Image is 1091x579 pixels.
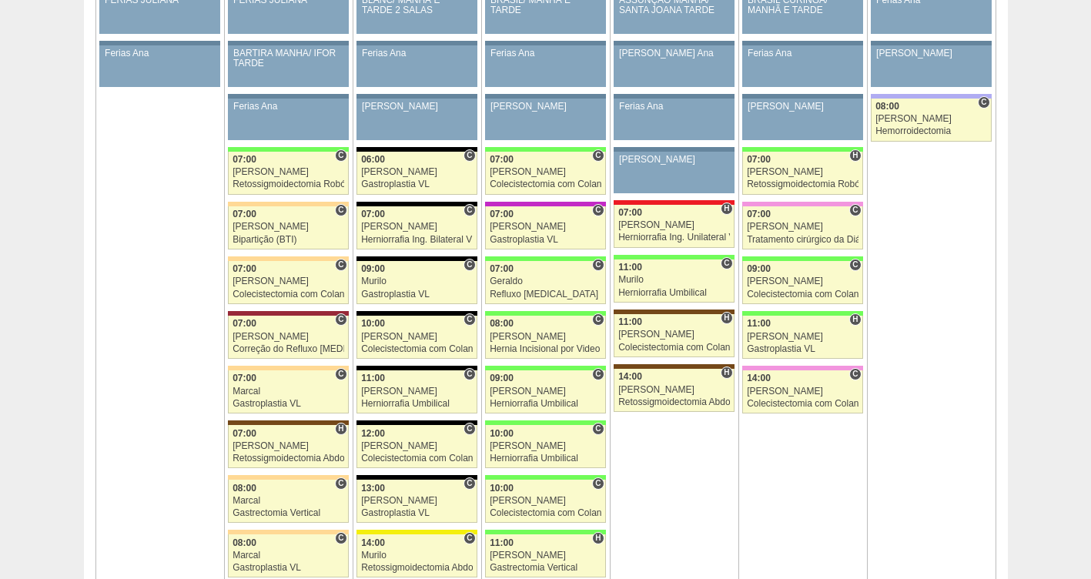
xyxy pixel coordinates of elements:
div: [PERSON_NAME] [618,385,730,395]
span: 09:00 [361,263,385,274]
div: Herniorrafia Ing. Unilateral VL [618,233,730,243]
div: Key: Brasil [742,256,862,261]
span: 07:00 [233,373,256,383]
a: Ferias Ana [485,45,605,87]
div: Key: Brasil [485,256,605,261]
a: C 07:00 [PERSON_NAME] Bipartição (BTI) [228,206,348,249]
div: [PERSON_NAME] [490,441,601,451]
div: Marcal [233,551,344,561]
span: 14:00 [361,537,385,548]
div: Key: Bartira [228,202,348,206]
a: H 14:00 [PERSON_NAME] Retossigmoidectomia Abdominal VL [614,369,734,412]
span: Consultório [592,368,604,380]
div: [PERSON_NAME] [490,387,601,397]
div: [PERSON_NAME] [875,114,987,124]
div: Key: Brasil [485,311,605,316]
span: 08:00 [233,537,256,548]
div: [PERSON_NAME] [490,332,601,342]
div: Key: Aviso [485,94,605,99]
a: C 07:00 [PERSON_NAME] Correção do Refluxo [MEDICAL_DATA] esofágico Robótico [228,316,348,359]
span: 07:00 [747,209,771,219]
a: H 07:00 [PERSON_NAME] Retossigmoidectomia Robótica [742,152,862,195]
span: Consultório [335,313,346,326]
span: 07:00 [233,154,256,165]
div: Key: Bartira [228,256,348,261]
div: Herniorrafia Umbilical [490,453,601,464]
div: Key: Brasil [228,147,348,152]
div: Key: Brasil [614,255,734,259]
div: [PERSON_NAME] [361,496,473,506]
a: H 07:00 [PERSON_NAME] Herniorrafia Ing. Unilateral VL [614,205,734,248]
span: Consultório [721,257,732,269]
div: Key: Aviso [742,94,862,99]
div: [PERSON_NAME] [361,387,473,397]
div: Murilo [618,275,730,285]
div: Key: Brasil [485,366,605,370]
span: Consultório [464,149,475,162]
div: Colecistectomia com Colangiografia VL [361,344,473,354]
div: Ferias Ana [748,49,858,59]
a: C 11:00 [PERSON_NAME] Herniorrafia Umbilical [356,370,477,413]
span: Hospital [721,366,732,379]
div: Gastrectomia Vertical [233,508,344,518]
span: Consultório [592,313,604,326]
div: Hemorroidectomia [875,126,987,136]
div: Key: Blanc [356,202,477,206]
div: Retossigmoidectomia Robótica [233,179,344,189]
a: C 10:00 [PERSON_NAME] Colecistectomia com Colangiografia VL [356,316,477,359]
span: Consultório [335,477,346,490]
span: Consultório [464,368,475,380]
span: Consultório [464,423,475,435]
span: 10:00 [490,428,514,439]
a: C 12:00 [PERSON_NAME] Colecistectomia com Colangiografia VL [356,425,477,468]
div: Key: Santa Joana [614,364,734,369]
div: Murilo [361,276,473,286]
a: [PERSON_NAME] [485,99,605,140]
div: Gastroplastia VL [361,289,473,300]
a: C 11:00 Murilo Herniorrafia Umbilical [614,259,734,303]
div: Key: Santa Rita [356,530,477,534]
span: 11:00 [361,373,385,383]
a: H 11:00 [PERSON_NAME] Gastrectomia Vertical [485,534,605,577]
span: 09:00 [747,263,771,274]
span: 08:00 [490,318,514,329]
a: Ferias Ana [742,45,862,87]
span: Consultório [849,259,861,271]
div: Key: Sírio Libanês [228,311,348,316]
a: C 07:00 [PERSON_NAME] Gastroplastia VL [485,206,605,249]
span: 10:00 [361,318,385,329]
div: [PERSON_NAME] [490,222,601,232]
div: [PERSON_NAME] [747,167,858,177]
a: C 09:00 [PERSON_NAME] Colecistectomia com Colangiografia VL [742,261,862,304]
a: Ferias Ana [356,45,477,87]
div: Gastroplastia VL [233,399,344,409]
div: Key: Aviso [742,41,862,45]
a: [PERSON_NAME] [614,152,734,193]
div: Key: Aviso [99,41,219,45]
a: C 07:00 [PERSON_NAME] Herniorrafia Ing. Bilateral VL [356,206,477,249]
div: Key: Assunção [614,200,734,205]
a: C 14:00 [PERSON_NAME] Colecistectomia com Colangiografia VL [742,370,862,413]
a: C 06:00 [PERSON_NAME] Gastroplastia VL [356,152,477,195]
div: Retossigmoidectomia Abdominal VL [361,563,473,573]
span: Hospital [335,423,346,435]
div: Key: Maria Braido [485,202,605,206]
div: Ferias Ana [233,102,343,112]
span: 06:00 [361,154,385,165]
a: Ferias Ana [228,99,348,140]
span: Consultório [464,477,475,490]
a: Ferias Ana [614,99,734,140]
span: 07:00 [490,154,514,165]
span: Hospital [849,149,861,162]
a: [PERSON_NAME] [356,99,477,140]
div: Gastroplastia VL [361,508,473,518]
a: H 07:00 [PERSON_NAME] Retossigmoidectomia Abdominal VL [228,425,348,468]
div: Bipartição (BTI) [233,235,344,245]
div: Key: Aviso [614,147,734,152]
div: Key: Aviso [871,41,991,45]
a: C 07:00 [PERSON_NAME] Retossigmoidectomia Robótica [228,152,348,195]
div: Key: Albert Einstein [742,202,862,206]
div: Key: Brasil [485,147,605,152]
span: Hospital [721,202,732,215]
span: Hospital [849,313,861,326]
